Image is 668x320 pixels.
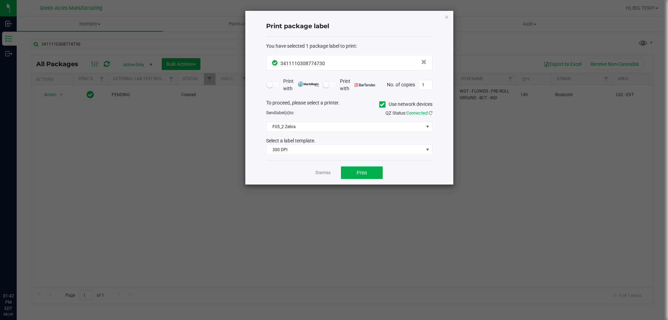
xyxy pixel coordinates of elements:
[7,264,28,285] iframe: Resource center
[357,170,367,175] span: Print
[272,59,279,67] span: In Sync
[280,61,325,66] span: 3411110308774730
[266,22,432,31] h4: Print package label
[385,110,432,116] span: QZ Status:
[406,110,428,116] span: Connected
[266,42,432,50] div: :
[341,166,383,179] button: Print
[261,99,438,110] div: To proceed, please select a printer.
[283,78,319,92] span: Print with
[266,110,294,115] span: Send to:
[261,137,438,145] div: Select a label template.
[340,78,376,92] span: Print with
[387,81,415,87] span: No. of copies
[298,81,319,87] img: mark_magic_cybra.png
[267,122,423,132] span: F05_2 Zebra
[266,43,356,49] span: You have selected 1 package label to print
[355,83,376,87] img: bartender.png
[316,170,331,176] a: Dismiss
[267,145,423,155] span: 300 DPI
[276,110,289,115] span: label(s)
[379,101,432,108] label: Use network devices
